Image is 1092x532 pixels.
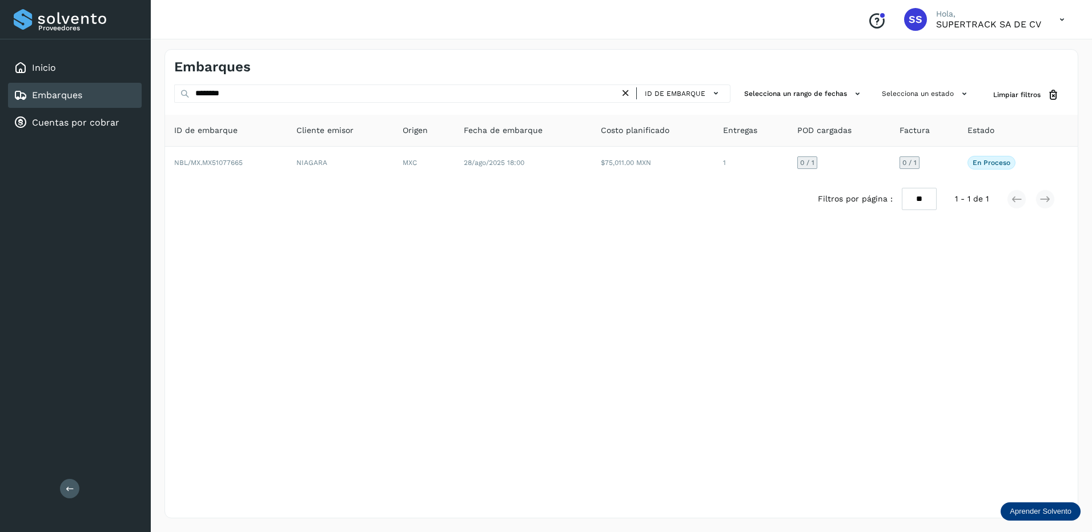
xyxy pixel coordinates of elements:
span: Factura [900,124,930,136]
td: MXC [394,147,455,179]
span: Limpiar filtros [993,90,1041,100]
div: Embarques [8,83,142,108]
button: ID de embarque [641,85,725,102]
span: 28/ago/2025 18:00 [464,159,524,167]
div: Cuentas por cobrar [8,110,142,135]
span: Origen [403,124,428,136]
span: ID de embarque [645,88,705,99]
p: Hola, [936,9,1041,19]
p: Aprender Solvento [1010,507,1071,516]
td: $75,011.00 MXN [592,147,714,179]
span: Estado [967,124,994,136]
a: Cuentas por cobrar [32,117,119,128]
span: Cliente emisor [296,124,354,136]
a: Inicio [32,62,56,73]
button: Selecciona un estado [877,84,975,103]
p: SUPERTRACK SA DE CV [936,19,1041,30]
button: Limpiar filtros [984,84,1069,106]
span: Fecha de embarque [464,124,543,136]
span: NBL/MX.MX51077665 [174,159,243,167]
a: Embarques [32,90,82,100]
span: Filtros por página : [818,193,893,205]
span: Costo planificado [601,124,669,136]
span: Entregas [723,124,757,136]
p: En proceso [973,159,1010,167]
td: NIAGARA [287,147,394,179]
span: 0 / 1 [902,159,917,166]
span: 0 / 1 [800,159,814,166]
span: POD cargadas [797,124,852,136]
button: Selecciona un rango de fechas [740,84,868,103]
h4: Embarques [174,59,251,75]
div: Aprender Solvento [1001,502,1081,521]
div: Inicio [8,55,142,80]
span: ID de embarque [174,124,238,136]
span: 1 - 1 de 1 [955,193,989,205]
p: Proveedores [38,24,137,32]
td: 1 [714,147,788,179]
